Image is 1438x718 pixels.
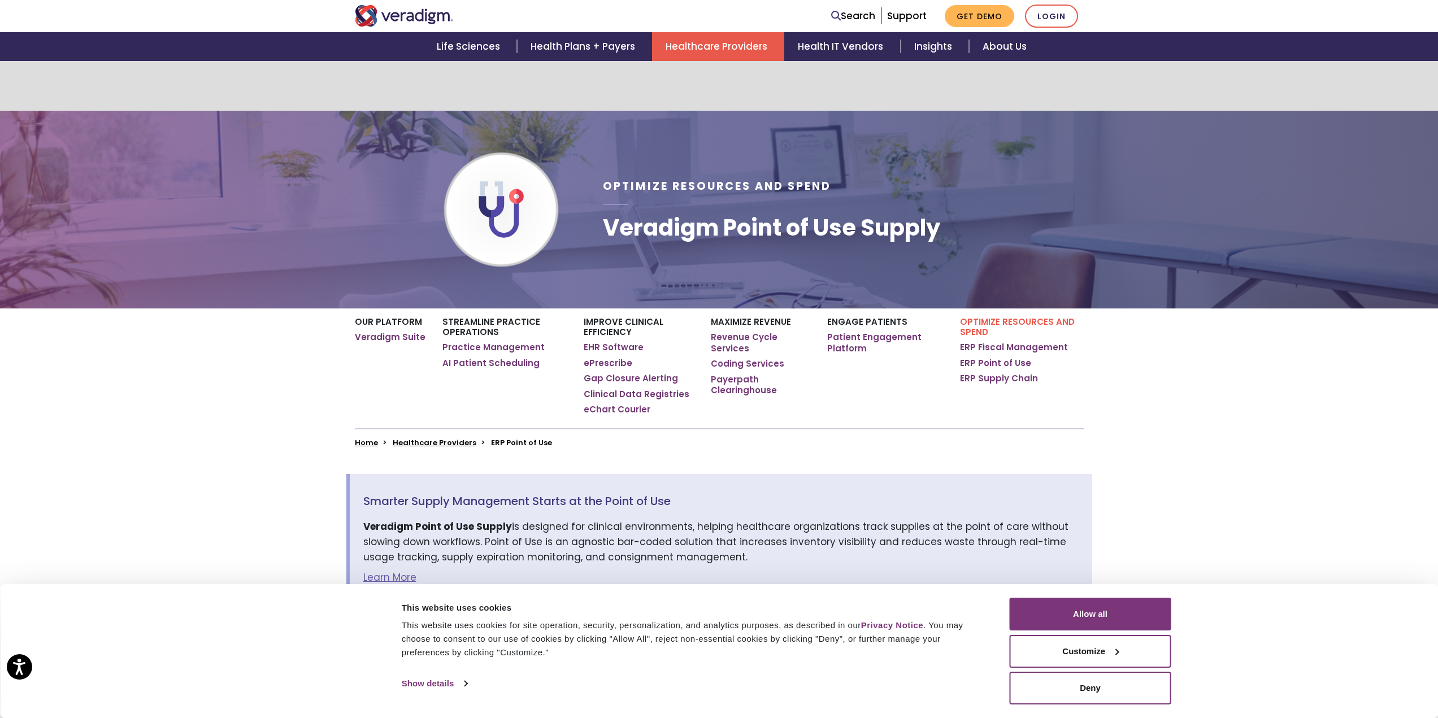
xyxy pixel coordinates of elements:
a: Search [831,8,875,24]
a: eChart Courier [584,404,650,415]
a: AI Patient Scheduling [442,358,540,369]
a: Practice Management [442,342,545,353]
a: Login [1025,5,1078,28]
a: Patient Engagement Platform [827,332,943,354]
a: Get Demo [945,5,1014,27]
a: Privacy Notice [861,620,923,630]
a: Coding Services [711,358,784,369]
a: Healthcare Providers [652,32,784,61]
a: ERP Point of Use [960,358,1031,369]
a: ePrescribe [584,358,632,369]
img: Veradigm logo [355,5,454,27]
a: Revenue Cycle Services [711,332,810,354]
a: Insights [901,32,969,61]
a: ERP Fiscal Management [960,342,1068,353]
a: Payerpath Clearinghouse [711,374,810,396]
a: Health IT Vendors [784,32,900,61]
span: is designed for clinical environments, helping healthcare organizations track supplies at the poi... [363,520,1068,564]
span: Optimize Resources and Spend [603,179,831,194]
a: Life Sciences [423,32,517,61]
a: Support [887,9,927,23]
a: Veradigm Suite [355,332,425,343]
div: This website uses cookies for site operation, security, personalization, and analytics purposes, ... [402,619,984,659]
a: Gap Closure Alerting [584,373,678,384]
a: Clinical Data Registries [584,389,689,400]
a: Healthcare Providers [393,437,476,448]
iframe: Drift Chat Widget [1221,637,1424,704]
a: EHR Software [584,342,644,353]
button: Deny [1010,672,1171,704]
button: Allow all [1010,598,1171,630]
h1: Veradigm Point of Use Supply [603,214,940,241]
a: About Us [969,32,1040,61]
a: ERP Supply Chain [960,373,1038,384]
a: Health Plans + Payers [517,32,652,61]
a: Home [355,437,378,448]
strong: Veradigm Point of Use Supply [363,520,512,533]
a: Show details [402,675,467,692]
span: Smarter Supply Management Starts at the Point of Use [363,492,1079,510]
div: This website uses cookies [402,601,984,615]
a: Learn More [363,570,1079,585]
button: Customize [1010,635,1171,668]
